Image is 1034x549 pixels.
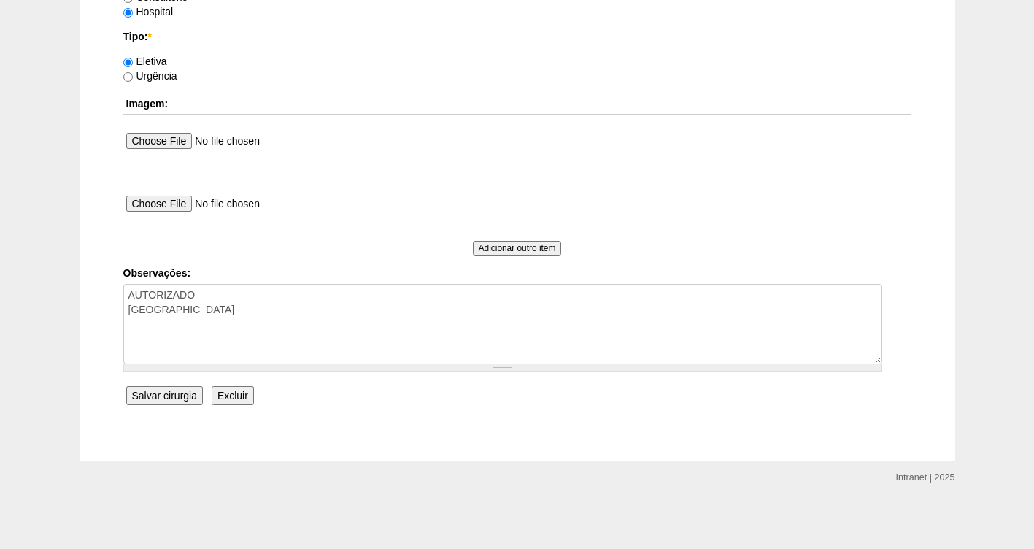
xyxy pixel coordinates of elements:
[123,58,133,67] input: Eletiva
[126,386,203,405] input: Salvar cirurgia
[123,8,133,18] input: Hospital
[123,6,174,18] label: Hospital
[123,70,177,82] label: Urgência
[212,386,254,405] input: Excluir
[473,241,562,256] input: Adicionar outro item
[123,93,911,115] th: Imagem:
[896,470,955,485] div: Intranet | 2025
[123,55,167,67] label: Eletiva
[123,266,911,280] label: Observações:
[123,284,882,364] textarea: AUTORIZADO [GEOGRAPHIC_DATA]
[123,29,911,44] label: Tipo:
[147,31,151,42] span: Este campo é obrigatório.
[123,72,133,82] input: Urgência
